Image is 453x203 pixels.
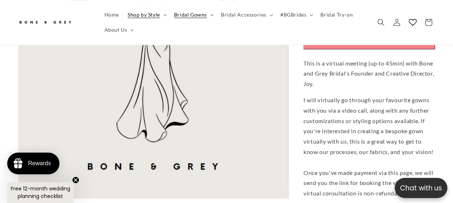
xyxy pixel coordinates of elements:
p: Chat with us [395,183,447,193]
summary: #BGBrides [276,7,316,22]
button: Close teaser [72,176,79,184]
img: Bone and Grey Bridal [18,17,72,28]
span: Shop by Style [128,12,160,18]
button: Open chatbox [395,178,447,198]
a: Write a review [48,41,80,47]
span: About Us [105,27,127,33]
a: Bridal Try-on [316,7,357,22]
button: Write a review [369,11,417,23]
span: Free 12-month wedding planning checklist [11,185,70,200]
summary: Bridal Gowns [170,7,217,22]
a: Home [100,7,123,22]
div: Rewards [28,160,51,167]
a: Bone and Grey Bridal [15,14,93,31]
span: Bridal Gowns [174,12,207,18]
span: I will virtually go through your favourite gowns with you via a video call, along with any furthe... [303,96,433,155]
summary: About Us [100,22,137,37]
summary: Shop by Style [123,7,170,22]
span: Once you've made payment via this page, we will send you the link for booking the video call. Thi... [303,169,433,197]
span: Bridal Try-on [320,12,353,18]
span: Home [105,12,119,18]
summary: Bridal Accessories [217,7,276,22]
span: This is a virtual meeting (up to 45min) with Bone and Grey Bridal's Founder and Creative Director... [303,60,434,87]
span: Bridal Accessories [221,12,266,18]
summary: Search [373,14,389,30]
span: #BGBrides [280,12,306,18]
div: Free 12-month wedding planning checklistClose teaser [7,182,74,203]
